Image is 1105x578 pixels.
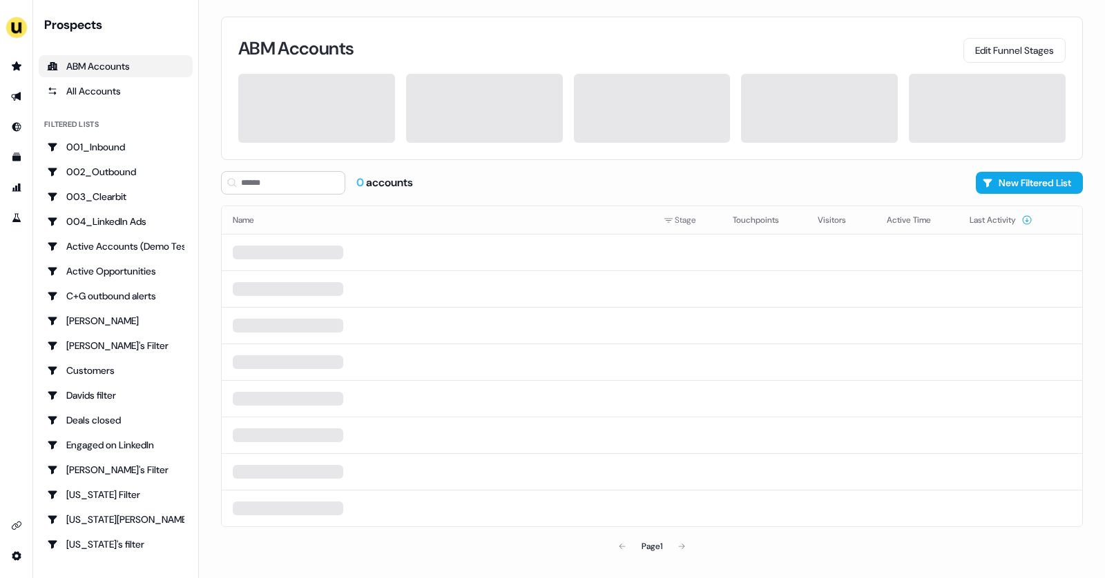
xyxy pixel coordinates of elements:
button: Touchpoints [733,208,796,232]
div: accounts [356,175,413,190]
a: All accounts [39,80,193,102]
a: Go to Customers [39,359,193,381]
th: Name [222,206,653,234]
a: Go to Georgia's filter [39,533,193,555]
a: Go to Deals closed [39,409,193,431]
a: Go to C+G outbound alerts [39,285,193,307]
div: [US_STATE]'s filter [47,537,184,551]
a: Go to prospects [6,55,28,77]
div: Stage [664,213,711,227]
div: Customers [47,363,184,377]
div: [PERSON_NAME]'s Filter [47,463,184,477]
div: Engaged on LinkedIn [47,438,184,452]
a: Go to outbound experience [6,86,28,108]
div: [PERSON_NAME]'s Filter [47,339,184,352]
a: Go to Inbound [6,116,28,138]
div: Deals closed [47,413,184,427]
button: Edit Funnel Stages [963,38,1066,63]
div: [PERSON_NAME] [47,314,184,328]
h3: ABM Accounts [238,39,354,57]
a: Go to 001_Inbound [39,136,193,158]
button: Visitors [818,208,863,232]
div: 001_Inbound [47,140,184,154]
a: Go to attribution [6,177,28,199]
span: 0 [356,175,366,190]
div: C+G outbound alerts [47,289,184,303]
div: 004_LinkedIn Ads [47,215,184,228]
a: Go to Georgia Slack [39,508,193,530]
a: Go to 003_Clearbit [39,186,193,208]
a: Go to Engaged on LinkedIn [39,434,193,456]
div: [US_STATE] Filter [47,488,184,501]
a: Go to Active Opportunities [39,260,193,282]
a: Go to Davids filter [39,384,193,406]
div: All Accounts [47,84,184,98]
a: Go to 002_Outbound [39,161,193,183]
button: Last Activity [970,208,1032,232]
a: Go to templates [6,146,28,168]
a: Go to 004_LinkedIn Ads [39,210,193,232]
div: Davids filter [47,388,184,402]
div: 003_Clearbit [47,190,184,203]
div: Page 1 [642,539,662,553]
div: ABM Accounts [47,59,184,73]
a: Go to Active Accounts (Demo Test) [39,235,193,257]
a: Go to integrations [6,545,28,567]
div: Filtered lists [44,119,99,130]
a: Go to Geneviève's Filter [39,459,193,481]
div: Active Opportunities [47,264,184,278]
div: Active Accounts (Demo Test) [47,239,184,253]
a: ABM Accounts [39,55,193,77]
a: Go to Georgia Filter [39,484,193,506]
a: Go to integrations [6,515,28,537]
div: 002_Outbound [47,165,184,179]
button: New Filtered List [976,172,1083,194]
div: Prospects [44,17,193,33]
a: Go to experiments [6,207,28,229]
button: Active Time [887,208,948,232]
div: [US_STATE][PERSON_NAME] [47,512,184,526]
a: Go to Charlotte Stone [39,310,193,332]
a: Go to Charlotte's Filter [39,335,193,357]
